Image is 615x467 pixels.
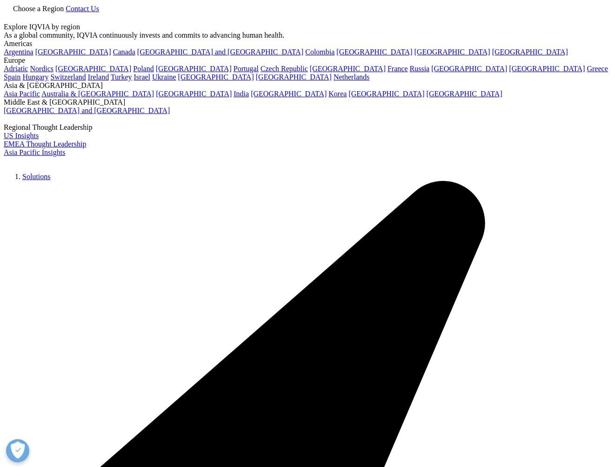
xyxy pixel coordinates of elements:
a: [GEOGRAPHIC_DATA] [256,73,332,81]
a: India [234,90,249,98]
a: Turkey [111,73,132,81]
a: Russia [410,65,430,73]
a: Australia & [GEOGRAPHIC_DATA] [41,90,154,98]
a: Asia Pacific Insights [4,148,65,156]
a: Asia Pacific [4,90,40,98]
a: EMEA Thought Leadership [4,140,86,148]
a: Israel [134,73,151,81]
a: Ukraine [152,73,176,81]
a: Adriatic [4,65,28,73]
a: Canada [113,48,135,56]
a: Hungary [22,73,48,81]
a: Portugal [234,65,259,73]
div: Explore IQVIA by region [4,23,611,31]
a: [GEOGRAPHIC_DATA] [427,90,502,98]
a: [GEOGRAPHIC_DATA] and [GEOGRAPHIC_DATA] [4,107,170,114]
a: [GEOGRAPHIC_DATA] [492,48,568,56]
a: Netherlands [334,73,369,81]
a: Colombia [305,48,334,56]
a: [GEOGRAPHIC_DATA] [156,90,232,98]
a: [GEOGRAPHIC_DATA] [251,90,327,98]
a: Switzerland [50,73,86,81]
a: [GEOGRAPHIC_DATA] [156,65,232,73]
a: Argentina [4,48,33,56]
div: As a global community, IQVIA continuously invests and commits to advancing human health. [4,31,611,40]
a: Ireland [88,73,109,81]
a: Nordics [30,65,53,73]
a: [GEOGRAPHIC_DATA] [310,65,386,73]
a: [GEOGRAPHIC_DATA] [55,65,131,73]
a: [GEOGRAPHIC_DATA] and [GEOGRAPHIC_DATA] [137,48,303,56]
div: Europe [4,56,611,65]
a: [GEOGRAPHIC_DATA] [348,90,424,98]
a: [GEOGRAPHIC_DATA] [178,73,254,81]
a: Czech Republic [261,65,308,73]
a: Poland [133,65,154,73]
a: Spain [4,73,20,81]
a: [GEOGRAPHIC_DATA] [431,65,507,73]
a: US Insights [4,132,39,140]
div: Middle East & [GEOGRAPHIC_DATA] [4,98,611,107]
a: France [388,65,408,73]
a: [GEOGRAPHIC_DATA] [509,65,585,73]
div: Asia & [GEOGRAPHIC_DATA] [4,81,611,90]
a: [GEOGRAPHIC_DATA] [414,48,490,56]
span: Choose a Region [13,5,64,13]
a: Solutions [22,173,50,180]
a: Korea [328,90,347,98]
div: Americas [4,40,611,48]
a: Greece [587,65,608,73]
div: Regional Thought Leadership [4,123,611,132]
a: [GEOGRAPHIC_DATA] [35,48,111,56]
button: Open Preferences [6,439,29,462]
a: Contact Us [66,5,99,13]
a: [GEOGRAPHIC_DATA] [336,48,412,56]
